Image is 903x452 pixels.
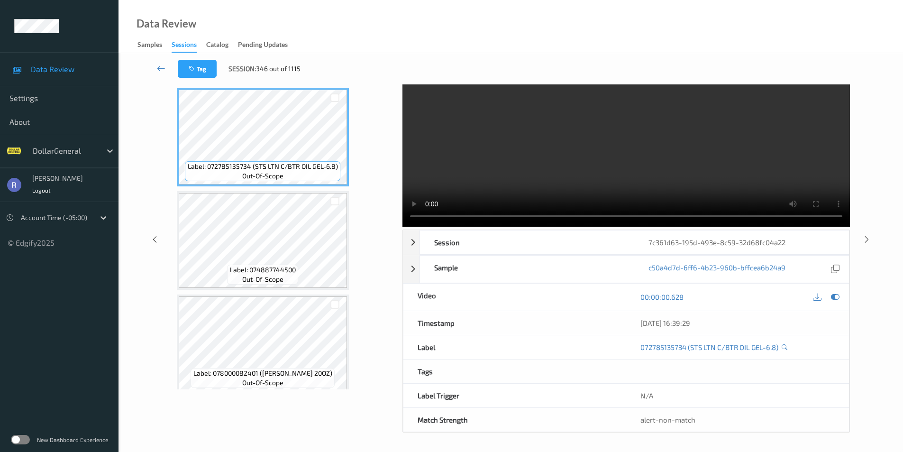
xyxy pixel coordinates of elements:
[403,335,626,359] div: Label
[256,64,301,74] span: 346 out of 1115
[137,40,162,52] div: Samples
[172,38,206,53] a: Sessions
[137,38,172,52] a: Samples
[188,162,338,171] span: Label: 072785135734 (STS LTN C/BTR OIL GEL-6.8)
[242,275,283,284] span: out-of-scope
[206,40,228,52] div: Catalog
[403,360,626,383] div: Tags
[648,263,785,276] a: c50a4d7d-6ff6-4b23-960b-bffcea6b24a9
[172,40,197,53] div: Sessions
[640,342,778,352] a: 072785135734 (STS LTN C/BTR OIL GEL-6.8)
[403,384,626,407] div: Label Trigger
[403,408,626,432] div: Match Strength
[634,231,848,254] div: 7c361d63-195d-493e-8c59-32d68fc04a22
[403,230,849,255] div: Session7c361d63-195d-493e-8c59-32d68fc04a22
[230,265,296,275] span: Label: 074887744500
[640,415,835,424] div: alert-non-match
[238,38,297,52] a: Pending Updates
[420,231,634,254] div: Session
[238,40,288,52] div: Pending Updates
[178,60,217,78] button: Tag
[420,256,634,283] div: Sample
[403,311,626,335] div: Timestamp
[193,369,332,378] span: Label: 078000082401 ([PERSON_NAME] 20OZ)
[626,384,849,407] div: N/A
[403,255,849,283] div: Samplec50a4d7d-6ff6-4b23-960b-bffcea6b24a9
[242,378,283,387] span: out-of-scope
[242,171,283,181] span: out-of-scope
[640,292,684,302] a: 00:00:00.628
[403,284,626,311] div: Video
[137,19,196,28] div: Data Review
[228,64,256,74] span: Session:
[206,38,238,52] a: Catalog
[640,318,835,328] div: [DATE] 16:39:29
